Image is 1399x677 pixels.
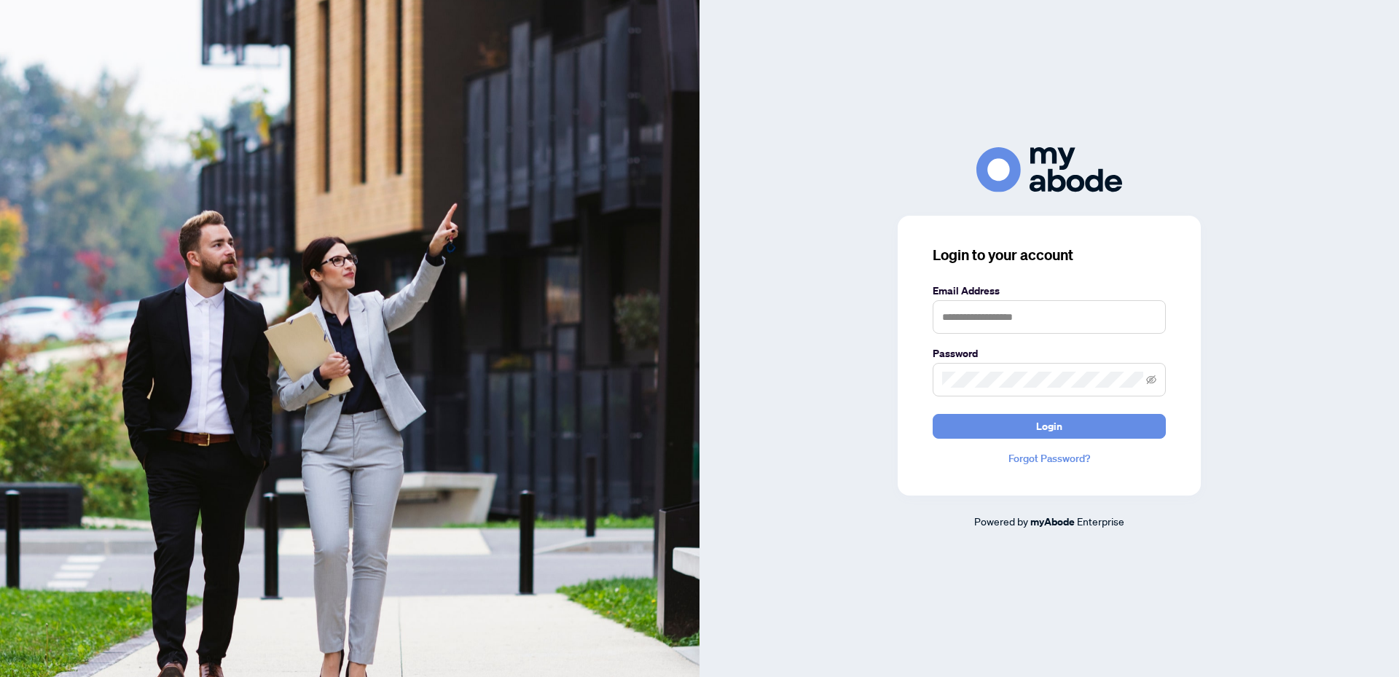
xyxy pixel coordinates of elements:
h3: Login to your account [933,245,1166,265]
img: ma-logo [976,147,1122,192]
a: Forgot Password? [933,450,1166,466]
span: Enterprise [1077,514,1124,528]
span: eye-invisible [1146,375,1156,385]
button: Login [933,414,1166,439]
span: Login [1036,415,1062,438]
label: Email Address [933,283,1166,299]
a: myAbode [1030,514,1075,530]
label: Password [933,345,1166,361]
span: Powered by [974,514,1028,528]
